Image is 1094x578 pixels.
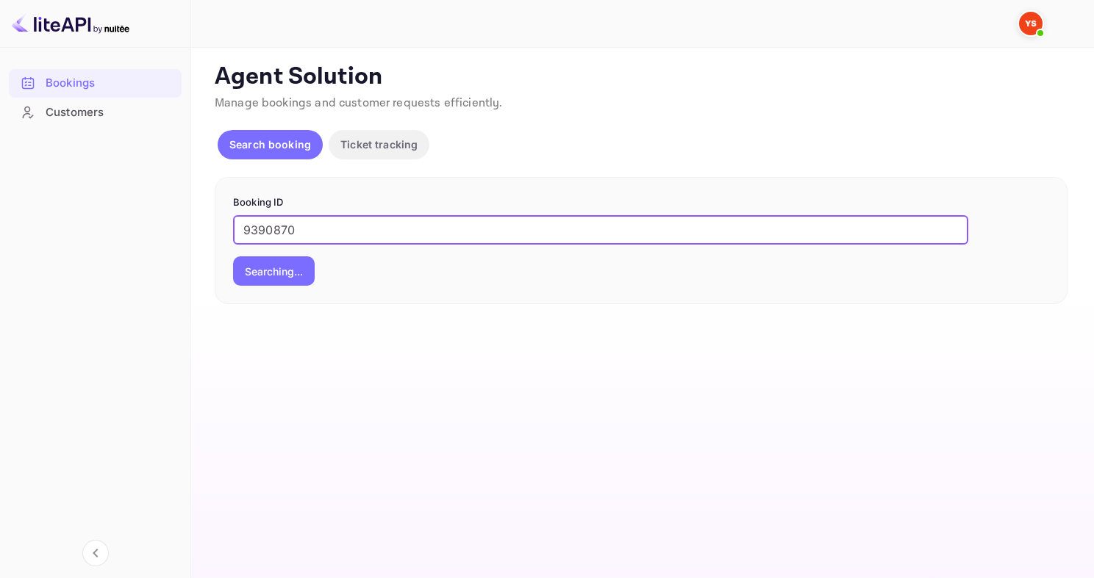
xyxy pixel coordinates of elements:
[233,195,1049,210] p: Booking ID
[9,98,182,127] div: Customers
[229,137,311,152] p: Search booking
[82,540,109,566] button: Collapse navigation
[233,256,315,286] button: Searching...
[12,12,129,35] img: LiteAPI logo
[9,98,182,126] a: Customers
[215,95,503,111] span: Manage bookings and customer requests efficiently.
[9,69,182,98] div: Bookings
[46,104,174,121] div: Customers
[46,75,174,92] div: Bookings
[233,215,968,245] input: Enter Booking ID (e.g., 63782194)
[340,137,418,152] p: Ticket tracking
[1019,12,1043,35] img: Yandex Support
[9,69,182,96] a: Bookings
[215,62,1068,92] p: Agent Solution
